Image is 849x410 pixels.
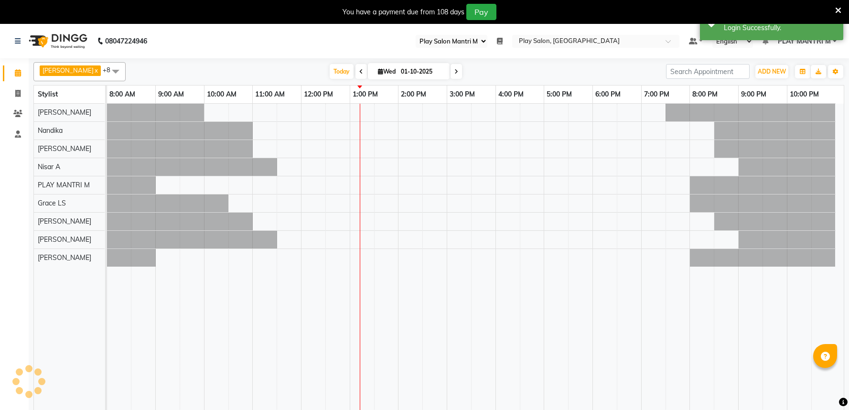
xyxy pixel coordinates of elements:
div: Login Successfully. [724,23,836,33]
span: Nisar A [38,162,60,171]
a: 8:00 AM [107,87,138,101]
span: ADD NEW [758,68,786,75]
a: 3:00 PM [447,87,477,101]
span: [PERSON_NAME] [43,66,94,74]
span: [PERSON_NAME] [38,235,91,244]
a: 10:00 PM [787,87,821,101]
span: [PERSON_NAME] [38,253,91,262]
span: Wed [376,68,398,75]
span: [PERSON_NAME] [38,217,91,226]
span: Nandika [38,126,63,135]
span: Stylist [38,90,58,98]
button: Pay [466,4,496,20]
a: 9:00 AM [156,87,186,101]
a: 7:00 PM [642,87,672,101]
a: 5:00 PM [544,87,574,101]
span: [PERSON_NAME] [38,144,91,153]
iframe: chat widget [809,372,839,400]
span: [PERSON_NAME] [38,108,91,117]
a: 1:00 PM [350,87,380,101]
a: 12:00 PM [301,87,335,101]
a: 2:00 PM [398,87,429,101]
div: You have a payment due from 108 days [343,7,464,17]
span: Today [330,64,354,79]
span: PLAY MANTRI M [38,181,90,189]
a: 4:00 PM [496,87,526,101]
a: 11:00 AM [253,87,287,101]
span: Grace LS [38,199,66,207]
button: ADD NEW [755,65,788,78]
a: 10:00 AM [204,87,239,101]
span: PLAY MANTRI M [778,36,831,46]
img: logo [24,28,90,54]
input: Search Appointment [666,64,750,79]
a: 8:00 PM [690,87,720,101]
b: 08047224946 [105,28,147,54]
input: 2025-10-01 [398,65,446,79]
span: +8 [103,66,118,74]
a: 6:00 PM [593,87,623,101]
a: 9:00 PM [739,87,769,101]
a: x [94,66,98,74]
